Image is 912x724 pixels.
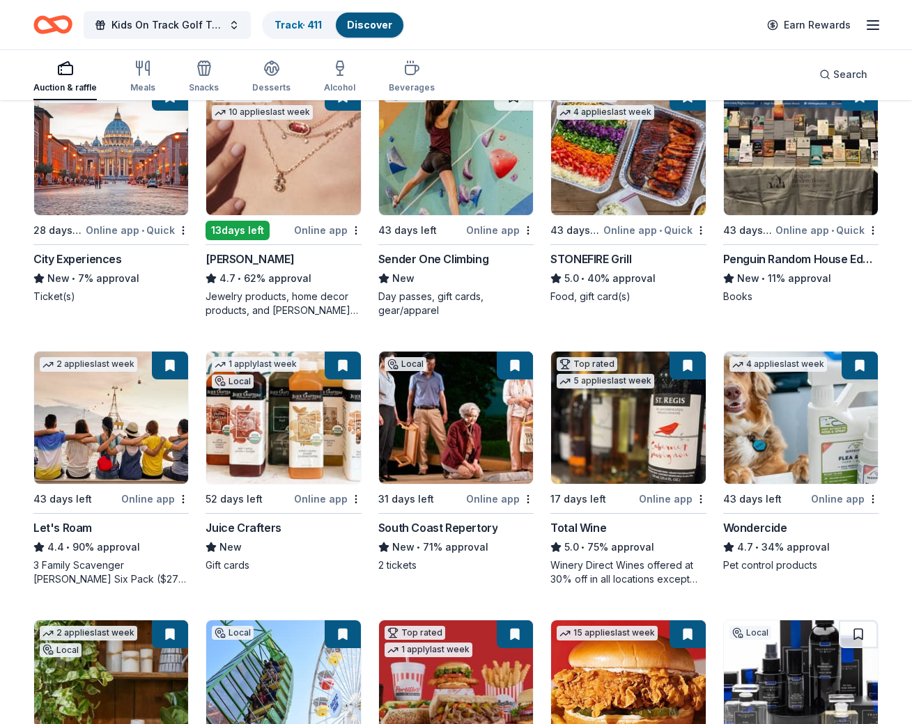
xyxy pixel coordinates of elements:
[378,82,534,317] a: Image for Sender One ClimbingLocal43 days leftOnline appSender One ClimbingNewDay passes, gift ca...
[189,54,219,100] button: Snacks
[33,519,92,536] div: Let's Roam
[723,290,879,304] div: Books
[550,270,706,287] div: 40% approval
[723,82,879,304] a: Image for Penguin Random House Education43 days leftOnline app•QuickPenguin Random House Educatio...
[762,273,765,284] span: •
[723,539,879,556] div: 34% approval
[40,357,137,372] div: 2 applies last week
[33,539,189,556] div: 90% approval
[262,11,405,39] button: Track· 411Discover
[275,19,322,31] a: Track· 411
[550,351,706,586] a: Image for Total WineTop rated5 applieslast week17 days leftOnline appTotal Wine5.0•75% approvalWi...
[723,251,879,267] div: Penguin Random House Education
[550,222,600,239] div: 43 days left
[389,54,435,100] button: Beverages
[219,270,235,287] span: 4.7
[723,222,773,239] div: 43 days left
[557,357,617,371] div: Top rated
[385,626,445,640] div: Top rated
[724,352,878,484] img: Image for Wondercide
[737,539,753,556] span: 4.7
[550,290,706,304] div: Food, gift card(s)
[603,221,706,239] div: Online app Quick
[724,83,878,215] img: Image for Penguin Random House Education
[550,251,631,267] div: STONEFIRE Grill
[212,357,300,372] div: 1 apply last week
[564,539,579,556] span: 5.0
[659,225,662,236] span: •
[564,270,579,287] span: 5.0
[737,270,759,287] span: New
[324,54,355,100] button: Alcohol
[33,82,97,93] div: Auction & raffle
[324,82,355,93] div: Alcohol
[40,626,137,640] div: 2 applies last week
[34,83,188,215] img: Image for City Experiences
[392,539,415,556] span: New
[550,491,606,507] div: 17 days left
[33,8,72,41] a: Home
[378,351,534,572] a: Image for South Coast RepertoryLocal31 days leftOnline appSouth Coast RepertoryNew•71% approval2 ...
[86,221,189,239] div: Online app Quick
[347,19,392,31] a: Discover
[557,374,654,388] div: 5 applies last week
[378,290,534,317] div: Day passes, gift cards, gear/apparel
[130,54,155,100] button: Meals
[466,490,534,507] div: Online app
[47,539,64,556] span: 4.4
[833,66,867,83] span: Search
[206,221,270,240] div: 13 days left
[755,542,759,553] span: •
[557,626,658,640] div: 15 applies last week
[775,221,879,239] div: Online app Quick
[34,352,188,484] img: Image for Let's Roam
[252,54,291,100] button: Desserts
[206,352,360,484] img: Image for Juice Crafters
[206,290,361,317] div: Jewelry products, home decor products, and [PERSON_NAME] Gives Back event in-store or online (or ...
[84,11,251,39] button: Kids On Track Golf Tournament 2025
[378,222,437,239] div: 43 days left
[189,82,219,93] div: Snacks
[378,539,534,556] div: 71% approval
[808,61,879,88] button: Search
[212,105,313,120] div: 10 applies last week
[111,17,223,33] span: Kids On Track Golf Tournament 2025
[723,519,787,536] div: Wondercide
[723,491,782,507] div: 43 days left
[206,351,361,572] a: Image for Juice Crafters1 applylast weekLocal52 days leftOnline appJuice CraftersNewGift cards
[72,273,75,284] span: •
[206,491,263,507] div: 52 days left
[206,519,281,536] div: Juice Crafters
[378,251,488,267] div: Sender One Climbing
[378,558,534,572] div: 2 tickets
[723,558,879,572] div: Pet control products
[582,273,585,284] span: •
[385,643,472,657] div: 1 apply last week
[723,351,879,572] a: Image for Wondercide4 applieslast week43 days leftOnline appWondercide4.7•34% approvalPet control...
[40,643,82,657] div: Local
[557,105,654,120] div: 4 applies last week
[729,357,827,372] div: 4 applies last week
[206,251,294,267] div: [PERSON_NAME]
[551,352,705,484] img: Image for Total Wine
[212,626,254,640] div: Local
[723,270,879,287] div: 11% approval
[33,558,189,586] div: 3 Family Scavenger [PERSON_NAME] Six Pack ($270 Value), 2 Date Night Scavenger [PERSON_NAME] Two ...
[550,82,706,304] a: Image for STONEFIRE GrillTop rated4 applieslast week43 days leftOnline app•QuickSTONEFIRE Grill5....
[582,542,585,553] span: •
[47,270,70,287] span: New
[466,221,534,239] div: Online app
[831,225,834,236] span: •
[294,221,362,239] div: Online app
[206,558,361,572] div: Gift cards
[729,626,771,640] div: Local
[206,270,361,287] div: 62% approval
[385,357,426,371] div: Local
[378,491,434,507] div: 31 days left
[206,83,360,215] img: Image for Kendra Scott
[141,225,144,236] span: •
[33,251,122,267] div: City Experiences
[121,490,189,507] div: Online app
[33,351,189,586] a: Image for Let's Roam2 applieslast week43 days leftOnline appLet's Roam4.4•90% approval3 Family Sc...
[639,490,706,507] div: Online app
